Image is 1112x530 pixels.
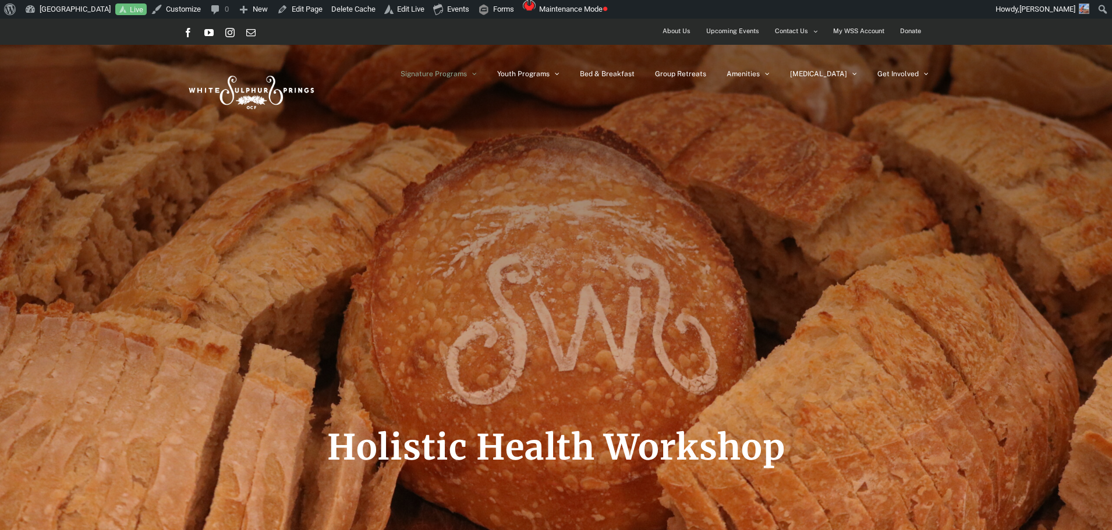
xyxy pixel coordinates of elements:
nav: Secondary Menu [655,19,929,44]
img: White Sulphur Springs Logo [183,63,317,118]
span: [MEDICAL_DATA] [790,70,847,77]
span: Bed & Breakfast [580,70,635,77]
a: Contact Us [767,19,825,44]
span: Upcoming Events [706,23,759,40]
span: Contact Us [775,23,808,40]
a: Bed & Breakfast [580,45,635,103]
a: Get Involved [877,45,929,103]
a: Instagram [225,28,235,37]
span: Signature Programs [401,70,467,77]
span: Group Retreats [655,70,706,77]
a: Facebook [183,28,193,37]
nav: Main Menu [401,45,929,103]
span: [PERSON_NAME] [1019,5,1075,13]
span: Get Involved [877,70,919,77]
a: YouTube [204,28,214,37]
span: Youth Programs [497,70,550,77]
span: Holistic Health Workshop [327,425,785,469]
a: Donate [893,19,929,44]
a: Live [115,3,147,16]
span: Donate [900,23,921,40]
a: Amenities [727,45,770,103]
a: Email [246,28,256,37]
a: Youth Programs [497,45,559,103]
span: About Us [663,23,690,40]
img: SusannePappal-66x66.jpg [1079,3,1089,14]
a: Signature Programs [401,45,477,103]
a: Group Retreats [655,45,706,103]
a: About Us [655,19,698,44]
span: My WSS Account [833,23,884,40]
span: Amenities [727,70,760,77]
a: My WSS Account [826,19,892,44]
a: [MEDICAL_DATA] [790,45,857,103]
a: Upcoming Events [699,19,767,44]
